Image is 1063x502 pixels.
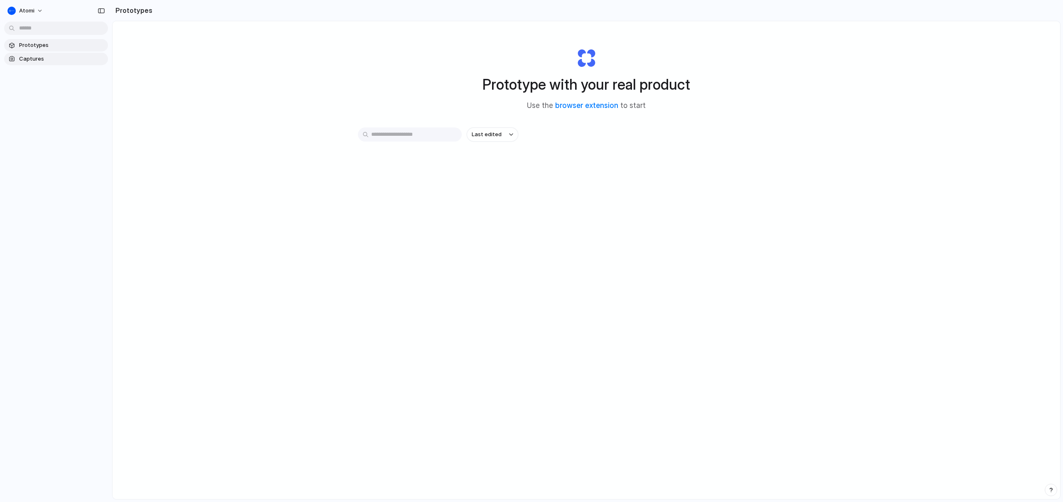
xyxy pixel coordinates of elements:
[112,5,152,15] h2: Prototypes
[555,101,618,110] a: browser extension
[483,73,690,96] h1: Prototype with your real product
[19,41,105,49] span: Prototypes
[467,127,518,142] button: Last edited
[19,7,34,15] span: Atomi
[527,100,646,111] span: Use the to start
[4,53,108,65] a: Captures
[472,130,502,139] span: Last edited
[4,4,47,17] button: Atomi
[19,55,105,63] span: Captures
[4,39,108,51] a: Prototypes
